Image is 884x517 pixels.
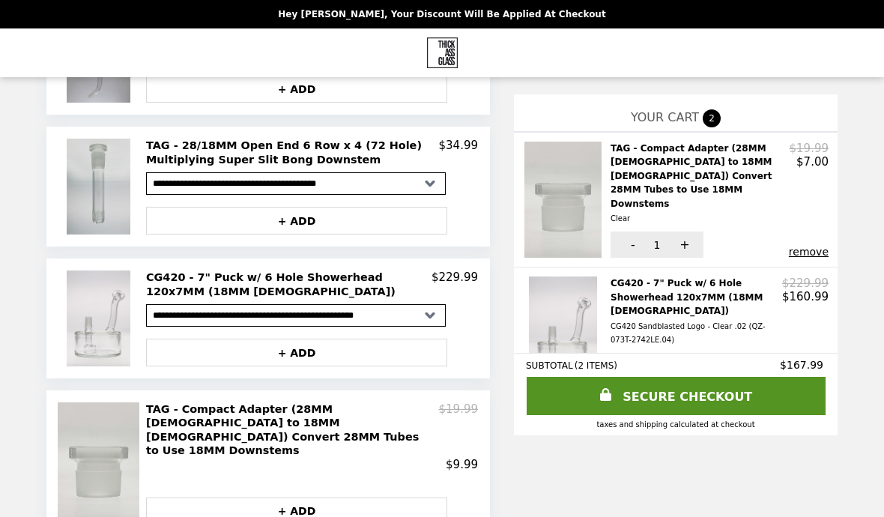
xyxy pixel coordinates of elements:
[526,420,826,429] div: Taxes and Shipping calculated at checkout
[790,142,829,155] p: $19.99
[146,139,439,166] h2: TAG - 28/18MM Open End 6 Row x 4 (72 Hole) Multiplying Super Slit Bong Downstem
[67,270,134,366] img: CG420 - 7" Puck w/ 6 Hole Showerhead 120x7MM (18MM Male)
[780,359,826,371] span: $167.99
[146,402,439,458] h2: TAG - Compact Adapter (28MM [DEMOGRAPHIC_DATA] to 18MM [DEMOGRAPHIC_DATA]) Convert 28MM Tubes to ...
[146,270,432,298] h2: CG420 - 7" Puck w/ 6 Hole Showerhead 120x7MM (18MM [DEMOGRAPHIC_DATA])
[146,207,447,235] button: + ADD
[529,276,601,379] img: CG420 - 7" Puck w/ 6 Hole Showerhead 120x7MM (18MM Male)
[278,9,605,19] p: Hey [PERSON_NAME], your discount will be applied at checkout
[662,232,703,258] button: +
[575,360,617,371] span: ( 2 ITEMS )
[611,320,776,348] div: CG420 Sandblasted Logo - Clear .02 (QZ-073T-2742LE.04)
[524,142,606,258] img: TAG - Compact Adapter (28MM Male to 18MM Female) Convert 28MM Tubes to Use 18MM Downstems
[427,37,458,68] img: Brand Logo
[789,246,829,258] button: remove
[796,155,829,169] p: $7.00
[446,458,478,471] p: $9.99
[432,270,478,298] p: $229.99
[526,360,575,371] span: SUBTOTAL
[439,402,479,458] p: $19.99
[654,239,661,251] span: 1
[611,232,652,258] button: -
[146,339,447,366] button: + ADD
[611,212,784,226] div: Clear
[67,139,134,235] img: TAG - 28/18MM Open End 6 Row x 4 (72 Hole) Multiplying Super Slit Bong Downstem
[782,276,829,290] p: $229.99
[146,304,446,327] select: Select a product variant
[703,109,721,127] span: 2
[146,172,446,195] select: Select a product variant
[611,276,782,347] h2: CG420 - 7" Puck w/ 6 Hole Showerhead 120x7MM (18MM [DEMOGRAPHIC_DATA])
[527,377,826,415] a: SECURE CHECKOUT
[631,110,699,124] span: YOUR CART
[439,139,479,166] p: $34.99
[611,142,790,226] h2: TAG - Compact Adapter (28MM [DEMOGRAPHIC_DATA] to 18MM [DEMOGRAPHIC_DATA]) Convert 28MM Tubes to ...
[782,290,829,303] p: $160.99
